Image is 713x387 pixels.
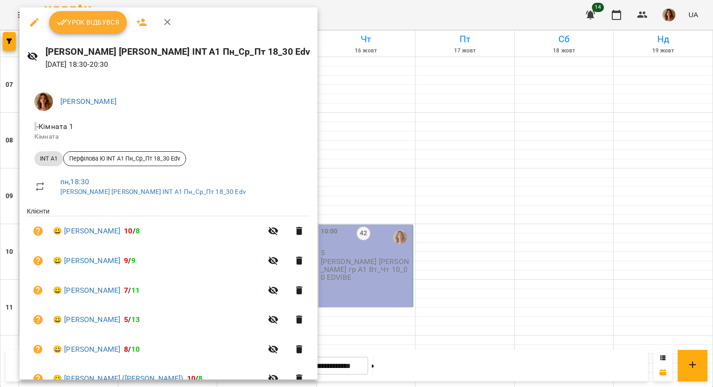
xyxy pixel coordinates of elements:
span: 11 [131,286,140,295]
a: [PERSON_NAME] [60,97,117,106]
button: Візит ще не сплачено. Додати оплату? [27,338,49,361]
a: [PERSON_NAME] [PERSON_NAME] INT А1 Пн_Ср_Пт 18_30 Edv [60,188,246,195]
button: Візит ще не сплачено. Додати оплату? [27,279,49,302]
span: 9 [131,256,136,265]
span: 10 [131,345,140,354]
b: / [124,256,135,265]
button: Візит ще не сплачено. Додати оплату? [27,250,49,272]
p: Кімната [34,132,303,142]
span: 10 [124,226,132,235]
span: 13 [131,315,140,324]
b: / [124,345,140,354]
span: - Кімната 1 [34,122,76,131]
button: Урок відбувся [49,11,127,33]
b: / [124,315,140,324]
span: 8 [198,374,202,383]
a: пн , 18:30 [60,177,89,186]
img: d73ace202ee2ff29bce2c456c7fd2171.png [34,92,53,111]
span: 8 [136,226,140,235]
span: Перфілова Ю INT А1 Пн_Ср_Пт 18_30 Edv [64,155,186,163]
span: INT A1 [34,155,63,163]
b: / [187,374,203,383]
a: 😀 [PERSON_NAME] [53,255,120,266]
span: 10 [187,374,195,383]
span: 7 [124,286,128,295]
a: 😀 [PERSON_NAME] [53,344,120,355]
h6: [PERSON_NAME] [PERSON_NAME] INT А1 Пн_Ср_Пт 18_30 Edv [45,45,311,59]
a: 😀 [PERSON_NAME] ([PERSON_NAME]) [53,373,183,384]
b: / [124,286,140,295]
b: / [124,226,140,235]
span: 9 [124,256,128,265]
span: 5 [124,315,128,324]
button: Візит ще не сплачено. Додати оплату? [27,309,49,331]
span: Урок відбувся [57,17,120,28]
p: [DATE] 18:30 - 20:30 [45,59,311,70]
a: 😀 [PERSON_NAME] [53,285,120,296]
span: 8 [124,345,128,354]
button: Візит ще не сплачено. Додати оплату? [27,220,49,242]
div: Перфілова Ю INT А1 Пн_Ср_Пт 18_30 Edv [63,151,186,166]
a: 😀 [PERSON_NAME] [53,226,120,237]
a: 😀 [PERSON_NAME] [53,314,120,325]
